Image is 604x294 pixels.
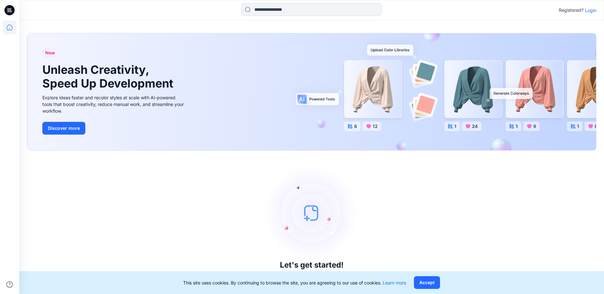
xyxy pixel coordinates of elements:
a: Learn more [383,280,406,285]
span: New [45,49,55,57]
p: This site uses cookies. By continuing to browse the site, you are agreeing to our use of cookies. [183,279,406,286]
p: Registered? [559,6,584,14]
button: Discover more [42,122,85,135]
p: Login [585,7,596,14]
a: Discover more [42,122,186,135]
img: empty-state-image.svg [264,165,359,261]
div: Explore ideas faster and recolor styles at scale with AI-powered tools that boost creativity, red... [42,94,186,114]
h3: Let's get started! [280,261,344,269]
button: Accept [414,276,440,289]
h1: Unleash Creativity, Speed Up Development [42,63,176,90]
